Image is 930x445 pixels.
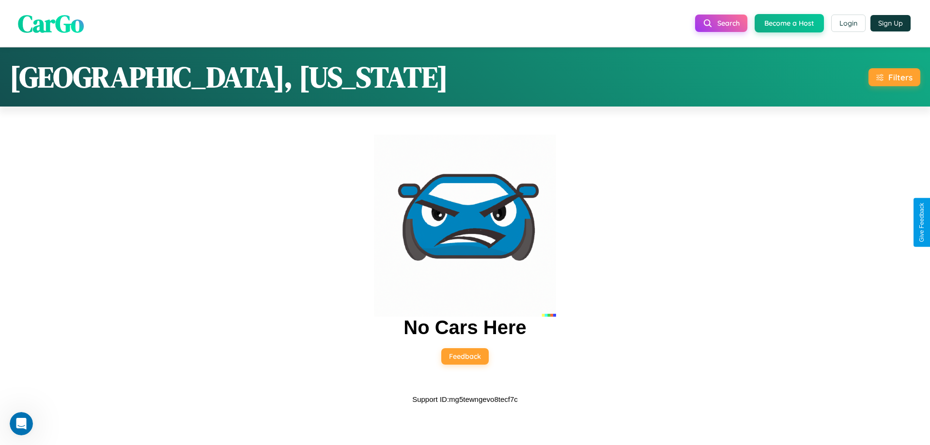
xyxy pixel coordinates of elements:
img: car [374,135,556,317]
button: Search [695,15,747,32]
button: Become a Host [755,14,824,32]
button: Login [831,15,866,32]
button: Feedback [441,348,489,365]
div: Give Feedback [918,203,925,242]
button: Sign Up [870,15,911,31]
span: CarGo [18,6,84,40]
button: Filters [868,68,920,86]
p: Support ID: mg5tewngevo8tecf7c [412,393,518,406]
iframe: Intercom live chat [10,412,33,435]
h1: [GEOGRAPHIC_DATA], [US_STATE] [10,57,448,97]
span: Search [717,19,740,28]
div: Filters [888,72,913,82]
h2: No Cars Here [403,317,526,338]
